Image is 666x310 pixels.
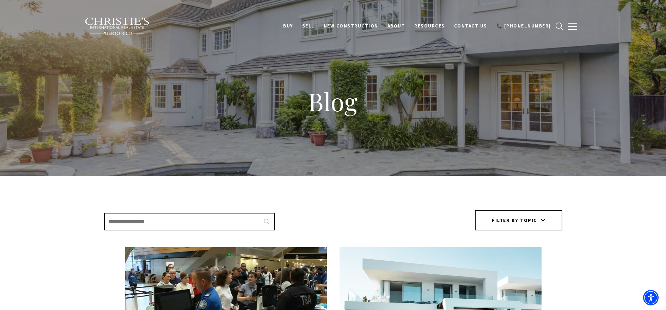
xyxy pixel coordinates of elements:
a: About [383,19,410,33]
span: New Construction [324,23,378,29]
a: New Construction [319,19,383,33]
img: Christie's International Real Estate black text logo [85,17,150,36]
a: SELL [298,19,319,33]
a: BUY [279,19,298,33]
h1: Blog [192,86,474,117]
span: Contact Us [454,23,487,29]
button: Filter by topic [475,210,562,230]
iframe: bss-luxurypresence [521,7,659,102]
a: Resources [410,19,450,33]
span: 📞 [PHONE_NUMBER] [496,23,551,29]
a: call 9393373000 [492,19,556,33]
